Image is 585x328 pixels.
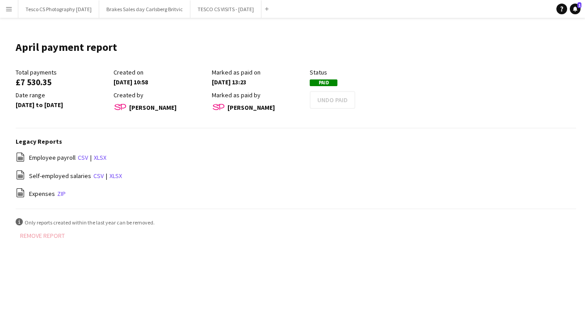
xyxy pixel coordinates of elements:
div: | [16,170,576,181]
div: Created by [114,91,207,99]
span: Self-employed salaries [29,172,91,180]
div: Marked as paid by [212,91,305,99]
div: [PERSON_NAME] [114,101,207,114]
div: Marked as paid on [212,68,305,76]
a: 1 [570,4,581,14]
button: TESCO CS VISITS - [DATE] [190,0,261,18]
div: | [16,152,576,163]
div: Only reports created within the last year can be removed. [16,218,576,227]
a: csv [93,172,104,180]
a: zip [57,190,66,198]
span: 1 [577,2,581,8]
h1: April payment report [16,41,117,54]
span: Paid [310,79,337,86]
div: Total payments [16,68,109,76]
div: [DATE] to [DATE] [16,101,109,109]
a: xlsx [109,172,122,180]
div: Created on [114,68,207,76]
span: Expenses [29,190,55,198]
a: csv [78,154,88,162]
div: [PERSON_NAME] [212,101,305,114]
div: Date range [16,91,109,99]
button: Tesco CS Photography [DATE] [18,0,99,18]
div: £7 530.35 [16,78,109,86]
div: [DATE] 13:23 [212,78,305,86]
h3: Legacy Reports [16,137,576,145]
div: [DATE] 10:58 [114,78,207,86]
span: Employee payroll [29,154,76,162]
a: xlsx [94,154,106,162]
div: Status [310,68,403,76]
button: Brakes Sales day Carlsberg Britvic [99,0,190,18]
